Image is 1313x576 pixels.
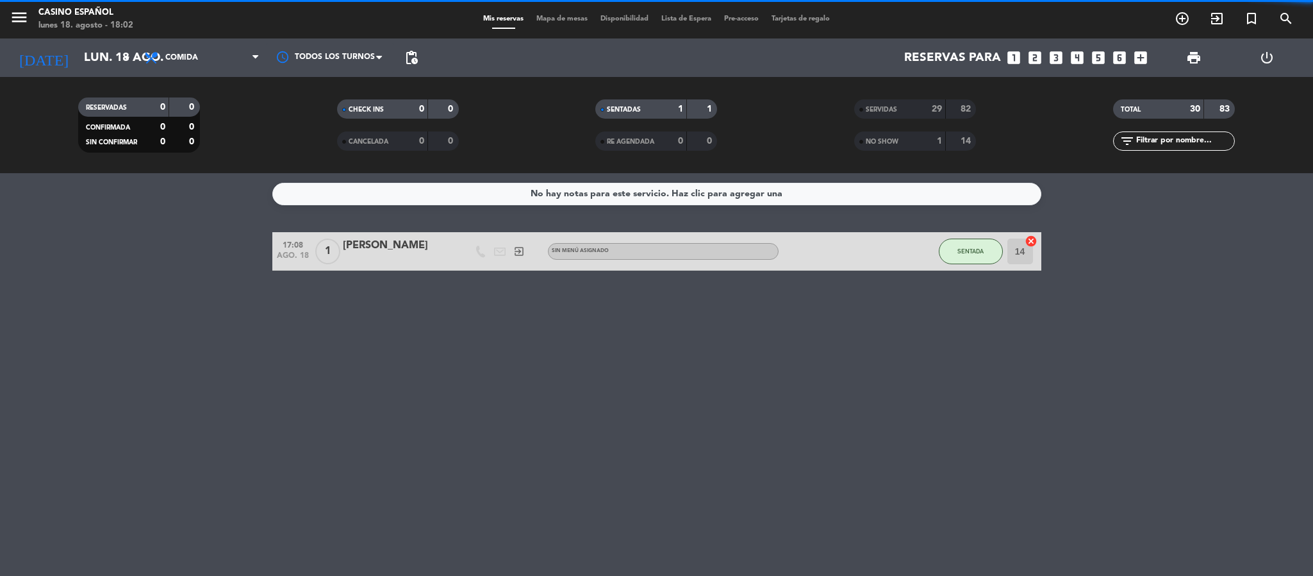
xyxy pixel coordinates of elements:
[939,239,1003,264] button: SENTADA
[655,15,718,22] span: Lista de Espera
[1190,105,1200,114] strong: 30
[1230,38,1303,77] div: LOG OUT
[932,105,942,114] strong: 29
[1278,11,1294,26] i: search
[718,15,765,22] span: Pre-acceso
[1005,49,1022,66] i: looks_one
[189,137,197,146] strong: 0
[419,137,424,146] strong: 0
[448,137,456,146] strong: 0
[961,137,973,146] strong: 14
[678,137,683,146] strong: 0
[86,139,137,146] span: SIN CONFIRMAR
[607,106,641,113] span: SENTADAS
[594,15,655,22] span: Disponibilidad
[866,139,898,145] span: NO SHOW
[1219,105,1232,114] strong: 83
[86,124,130,131] span: CONFIRMADA
[678,105,683,114] strong: 1
[189,123,197,131] strong: 0
[404,50,419,65] span: pending_actions
[477,15,530,22] span: Mis reservas
[10,8,29,27] i: menu
[119,50,135,65] i: arrow_drop_down
[866,106,897,113] span: SERVIDAS
[38,19,133,32] div: lunes 18. agosto - 18:02
[707,105,714,114] strong: 1
[160,137,165,146] strong: 0
[1121,106,1141,113] span: TOTAL
[38,6,133,19] div: Casino Español
[1048,49,1064,66] i: looks_3
[707,137,714,146] strong: 0
[160,103,165,112] strong: 0
[531,187,782,201] div: No hay notas para este servicio. Haz clic para agregar una
[1186,50,1202,65] span: print
[961,105,973,114] strong: 82
[904,51,1001,65] span: Reservas para
[10,8,29,31] button: menu
[1025,235,1037,248] i: cancel
[1069,49,1086,66] i: looks_4
[189,103,197,112] strong: 0
[530,15,594,22] span: Mapa de mesas
[513,246,525,257] i: exit_to_app
[1209,11,1225,26] i: exit_to_app
[1175,11,1190,26] i: add_circle_outline
[343,237,452,254] div: [PERSON_NAME]
[419,105,424,114] strong: 0
[1244,11,1259,26] i: turned_in_not
[10,44,78,72] i: [DATE]
[86,105,127,111] span: RESERVADAS
[1090,49,1107,66] i: looks_5
[349,106,384,113] span: CHECK INS
[349,139,388,145] span: CANCELADA
[448,105,456,114] strong: 0
[277,251,309,266] span: ago. 18
[315,239,340,264] span: 1
[937,137,942,146] strong: 1
[160,123,165,131] strong: 0
[165,53,198,62] span: Comida
[765,15,836,22] span: Tarjetas de regalo
[552,248,609,253] span: Sin menú asignado
[277,237,309,251] span: 17:08
[607,139,654,145] span: RE AGENDADA
[1132,49,1149,66] i: add_box
[1027,49,1043,66] i: looks_two
[1119,133,1135,149] i: filter_list
[1111,49,1128,66] i: looks_6
[957,248,984,255] span: SENTADA
[1259,50,1275,65] i: power_settings_new
[1135,134,1234,148] input: Filtrar por nombre...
